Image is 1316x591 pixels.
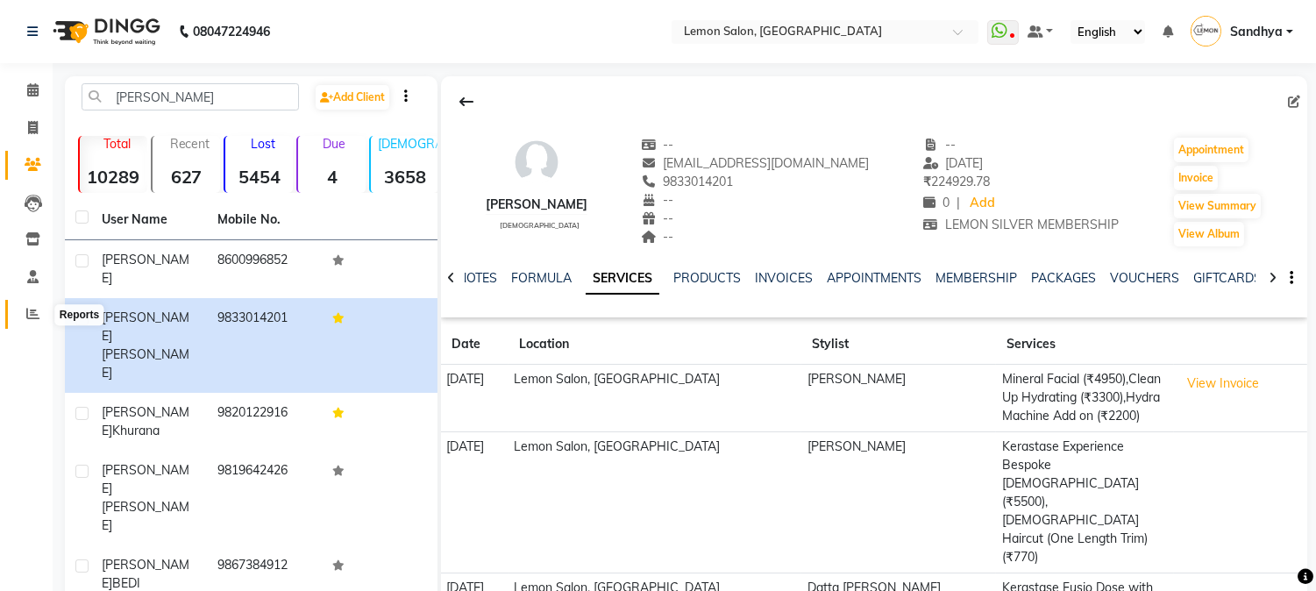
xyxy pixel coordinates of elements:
[923,195,950,210] span: 0
[923,174,990,189] span: 224929.78
[641,229,674,245] span: --
[486,196,587,214] div: [PERSON_NAME]
[957,194,960,212] span: |
[207,200,323,240] th: Mobile No.
[112,423,160,438] span: Khurana
[801,324,996,365] th: Stylist
[193,7,270,56] b: 08047224946
[1193,270,1262,286] a: GIFTCARDS
[923,174,931,189] span: ₹
[153,166,220,188] strong: 627
[1174,138,1248,162] button: Appointment
[441,365,509,432] td: [DATE]
[1174,194,1261,218] button: View Summary
[923,217,1120,232] span: LEMON SILVER MEMBERSHIP
[160,136,220,152] p: Recent
[102,346,189,381] span: [PERSON_NAME]
[511,270,572,286] a: FORMULA
[371,166,438,188] strong: 3658
[458,270,497,286] a: NOTES
[441,324,509,365] th: Date
[996,365,1173,432] td: Mineral Facial (₹4950),Clean Up Hydrating (₹3300),Hydra Machine Add on (₹2200)
[801,431,996,573] td: [PERSON_NAME]
[641,174,734,189] span: 9833014201
[996,324,1173,365] th: Services
[112,575,140,591] span: BEDI
[827,270,921,286] a: APPOINTMENTS
[923,137,957,153] span: --
[641,192,674,208] span: --
[91,200,207,240] th: User Name
[1179,370,1267,397] button: View Invoice
[82,83,299,110] input: Search by Name/Mobile/Email/Code
[967,191,998,216] a: Add
[225,166,293,188] strong: 5454
[996,431,1173,573] td: Kerastase Experience Bespoke [DEMOGRAPHIC_DATA] (₹5500),[DEMOGRAPHIC_DATA] Haircut (One Length Tr...
[641,137,674,153] span: --
[102,252,189,286] span: [PERSON_NAME]
[207,240,323,298] td: 8600996852
[500,221,580,230] span: [DEMOGRAPHIC_DATA]
[801,365,996,432] td: [PERSON_NAME]
[102,462,189,496] span: [PERSON_NAME]
[80,166,147,188] strong: 10289
[586,263,659,295] a: SERVICES
[1174,166,1218,190] button: Invoice
[1230,23,1283,41] span: Sandhya
[302,136,366,152] p: Due
[378,136,438,152] p: [DEMOGRAPHIC_DATA]
[673,270,741,286] a: PRODUCTS
[55,305,103,326] div: Reports
[641,155,870,171] span: [EMAIL_ADDRESS][DOMAIN_NAME]
[102,310,189,344] span: [PERSON_NAME]
[102,499,189,533] span: [PERSON_NAME]
[316,85,389,110] a: Add Client
[102,557,189,591] span: [PERSON_NAME]
[1174,222,1244,246] button: View Album
[1110,270,1179,286] a: VOUCHERS
[755,270,813,286] a: INVOICES
[1031,270,1096,286] a: PACKAGES
[509,431,801,573] td: Lemon Salon, [GEOGRAPHIC_DATA]
[207,393,323,451] td: 9820122916
[641,210,674,226] span: --
[87,136,147,152] p: Total
[509,365,801,432] td: Lemon Salon, [GEOGRAPHIC_DATA]
[298,166,366,188] strong: 4
[923,155,984,171] span: [DATE]
[510,136,563,189] img: avatar
[1191,16,1221,46] img: Sandhya
[441,431,509,573] td: [DATE]
[935,270,1017,286] a: MEMBERSHIP
[207,451,323,545] td: 9819642426
[509,324,801,365] th: Location
[207,298,323,393] td: 9833014201
[448,85,485,118] div: Back to Client
[102,404,189,438] span: [PERSON_NAME]
[45,7,165,56] img: logo
[232,136,293,152] p: Lost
